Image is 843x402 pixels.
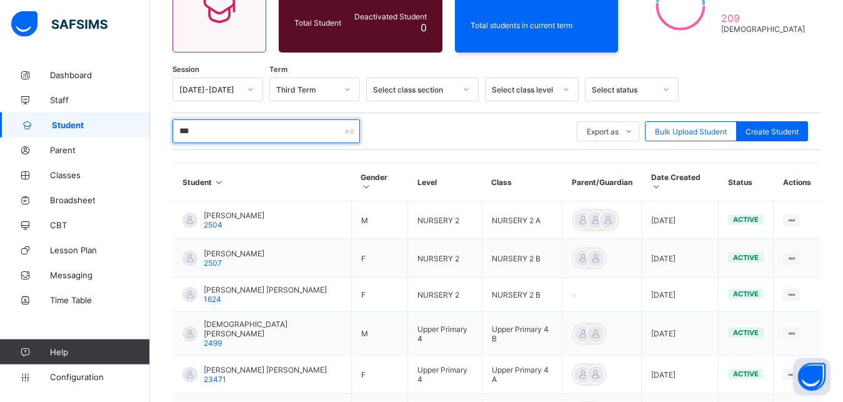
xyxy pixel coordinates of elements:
td: F [351,356,408,394]
img: safsims [11,11,107,38]
span: [DEMOGRAPHIC_DATA][PERSON_NAME] [204,319,342,338]
span: active [733,369,759,378]
div: Total Student [291,15,349,31]
span: Deactivated Student [352,12,427,21]
span: [PERSON_NAME] [204,249,264,258]
td: NURSERY 2 B [482,278,562,312]
button: Open asap [793,358,831,396]
td: F [351,239,408,278]
th: Status [719,163,774,201]
span: 2504 [204,220,222,229]
span: 2507 [204,258,222,268]
span: 23471 [204,374,226,384]
span: [PERSON_NAME] [204,211,264,220]
span: Classes [50,170,150,180]
td: F [351,278,408,312]
div: Select class section [373,85,456,94]
div: Third Term [276,85,337,94]
td: [DATE] [642,356,719,394]
th: Student [173,163,352,201]
span: 1624 [204,294,221,304]
span: Staff [50,95,150,105]
div: [DATE]-[DATE] [179,85,240,94]
td: NURSERY 2 [408,278,482,312]
span: 209 [721,12,805,24]
td: NURSERY 2 A [482,201,562,239]
th: Level [408,163,482,201]
span: Student [52,120,150,130]
td: Upper Primary 4 A [482,356,562,394]
td: NURSERY 2 [408,239,482,278]
th: Date Created [642,163,719,201]
td: [DATE] [642,312,719,356]
i: Sort in Ascending Order [651,182,662,191]
span: Configuration [50,372,149,382]
span: Messaging [50,270,150,280]
span: Session [172,65,199,74]
span: active [733,215,759,224]
td: NURSERY 2 B [482,239,562,278]
td: M [351,312,408,356]
span: Time Table [50,295,150,305]
span: Dashboard [50,70,150,80]
th: Gender [351,163,408,201]
span: [PERSON_NAME] [PERSON_NAME] [204,285,327,294]
span: Total students in current term [471,21,603,30]
span: active [733,289,759,298]
td: [DATE] [642,201,719,239]
span: Parent [50,145,150,155]
i: Sort in Ascending Order [361,182,371,191]
div: Select class level [492,85,556,94]
span: Help [50,347,149,357]
span: Bulk Upload Student [655,127,727,136]
span: Broadsheet [50,195,150,205]
span: Create Student [746,127,799,136]
div: Select status [592,85,656,94]
td: [DATE] [642,278,719,312]
span: Export as [587,127,619,136]
td: Upper Primary 4 [408,312,482,356]
th: Class [482,163,562,201]
span: active [733,328,759,337]
span: CBT [50,220,150,230]
td: Upper Primary 4 [408,356,482,394]
span: [PERSON_NAME] [PERSON_NAME] [204,365,327,374]
span: active [733,253,759,262]
span: Lesson Plan [50,245,150,255]
span: 0 [421,21,427,34]
td: M [351,201,408,239]
span: 2499 [204,338,222,348]
td: NURSERY 2 [408,201,482,239]
th: Parent/Guardian [562,163,642,201]
td: [DATE] [642,239,719,278]
span: Term [269,65,287,74]
span: [DEMOGRAPHIC_DATA] [721,24,805,34]
i: Sort in Ascending Order [214,178,224,187]
th: Actions [774,163,821,201]
td: Upper Primary 4 B [482,312,562,356]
